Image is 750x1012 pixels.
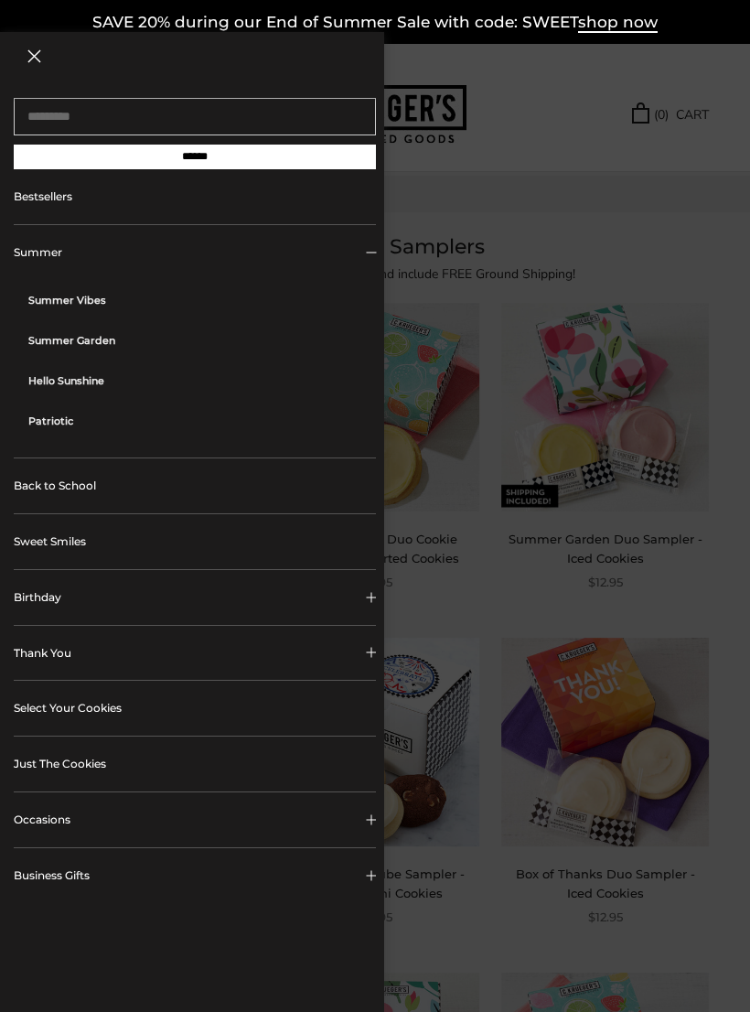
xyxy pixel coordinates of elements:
span: shop now [578,13,658,33]
a: Patriotic [28,401,376,441]
a: Bestsellers [14,169,376,224]
a: Select Your Cookies [14,681,376,736]
a: Just The Cookies [14,737,376,791]
a: Summer Vibes [28,280,376,320]
button: Close navigation [27,49,41,63]
button: Collapsible block button [14,626,376,681]
a: SAVE 20% during our End of Summer Sale with code: SWEETshop now [92,13,658,33]
input: Search... [14,98,376,135]
button: Collapsible block button [14,792,376,847]
button: Collapsible block button [14,225,376,280]
a: Hello Sunshine [28,361,376,401]
a: Back to School [14,458,376,513]
a: Sweet Smiles [14,514,376,569]
iframe: Sign Up via Text for Offers [15,942,189,997]
button: Collapsible block button [14,848,376,903]
a: Summer Garden [28,320,376,361]
button: Collapsible block button [14,570,376,625]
